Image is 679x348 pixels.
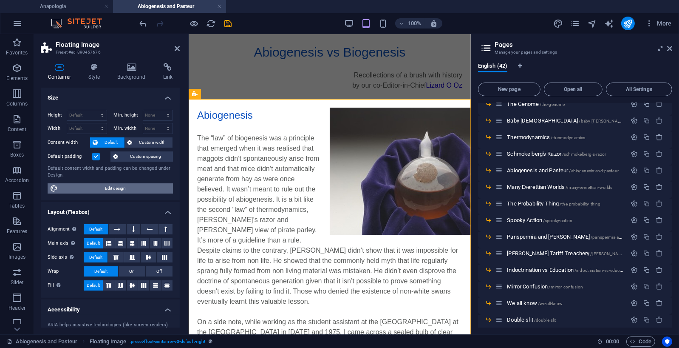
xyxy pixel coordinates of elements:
[579,119,625,123] span: /baby-[PERSON_NAME]
[48,151,92,162] label: Default padding
[504,317,626,322] div: Double slit/double-slit
[507,317,556,323] span: Click to open page
[643,134,650,141] div: Duplicate
[146,266,173,277] button: Off
[591,235,665,240] span: /panspermia-and-sir-[PERSON_NAME]
[610,87,668,92] span: All Settings
[643,233,650,240] div: Duplicate
[504,134,626,140] div: Thermodynamics/thermodynamics
[138,18,148,29] button: undo
[643,217,650,224] div: Duplicate
[495,41,672,48] h2: Pages
[129,266,135,277] span: On
[507,283,583,290] span: Click to open page
[48,280,84,291] label: Fill
[643,183,650,191] div: Duplicate
[478,61,507,73] span: English (42)
[507,101,565,107] span: Click to open page
[604,18,614,29] button: text_generator
[631,233,638,240] div: Settings
[548,87,599,92] span: Open all
[48,183,173,194] button: Edit design
[41,202,180,217] h4: Layout (Flexbox)
[631,283,638,290] div: Settings
[6,75,28,82] p: Elements
[504,251,626,256] div: [PERSON_NAME] Tariff Treachery/[PERSON_NAME]-s-tariff-treachery
[41,63,82,81] h4: Container
[612,338,613,345] span: :
[507,267,629,273] span: Click to open page
[570,18,580,29] button: pages
[41,300,180,315] h4: Accessibility
[551,135,585,140] span: /thermodynamics
[504,201,626,206] div: The Probability Thing/the-probability-thing
[621,17,635,30] button: publish
[643,100,650,108] div: Duplicate
[597,337,620,347] h6: Session time
[41,88,180,103] h4: Size
[643,250,650,257] div: Duplicate
[56,41,180,48] h2: Floating Image
[114,113,143,117] label: Min. height
[507,234,665,240] span: Click to open page
[656,217,663,224] div: Remove
[507,250,658,257] span: Click to open page
[544,83,603,96] button: Open all
[642,17,675,30] button: More
[656,134,663,141] div: Remove
[94,266,108,277] span: Default
[139,19,148,29] i: Undo: Variant changed: Default (right) (Ctrl+Z)
[540,102,565,107] span: /the-genome
[587,19,597,29] i: Navigator
[8,305,25,311] p: Header
[631,117,638,124] div: Settings
[125,137,173,148] button: Custom width
[562,152,606,157] span: /schmokelberg-s-razor
[90,337,126,347] span: Click to select. Double-click to edit
[656,183,663,191] div: Remove
[90,337,212,347] nav: breadcrumb
[631,300,638,307] div: Settings
[48,224,84,234] label: Alignment
[7,337,77,347] a: Click to cancel selection. Double-click to open Pages
[656,117,663,124] div: Remove
[631,134,638,141] div: Settings
[84,266,118,277] button: Default
[90,137,124,148] button: Default
[110,151,173,162] button: Custom spacing
[631,167,638,174] div: Settings
[507,134,585,140] span: Click to open page
[604,19,614,29] i: AI Writer
[113,2,226,11] h4: Abiogenesis and Pasteur
[395,18,425,29] button: 100%
[482,87,537,92] span: New page
[631,250,638,257] div: Settings
[656,250,663,257] div: Remove
[507,151,606,157] span: Click to open page
[48,322,173,343] div: ARIA helps assistive technologies (like screen readers) to understand the role, state, and behavi...
[156,266,162,277] span: Off
[631,200,638,207] div: Settings
[643,266,650,274] div: Duplicate
[84,280,103,291] button: Default
[656,100,663,108] div: Remove
[119,266,145,277] button: On
[538,301,563,306] span: /we-all-know
[6,100,28,107] p: Columns
[495,48,655,56] h3: Manage your pages and settings
[587,18,597,29] button: navigator
[507,117,625,124] span: Click to open page
[631,316,638,323] div: Settings
[110,63,156,81] h4: Background
[48,126,67,131] label: Width
[478,83,540,96] button: New page
[504,234,626,240] div: Panspermia and [PERSON_NAME]/panspermia-and-sir-[PERSON_NAME]
[114,126,143,131] label: Min. width
[504,118,626,123] div: Baby [DEMOGRAPHIC_DATA]/baby-[PERSON_NAME]
[8,126,26,133] p: Content
[549,285,583,289] span: /mirror-confusion
[631,100,638,108] div: Settings
[156,63,180,81] h4: Link
[82,63,110,81] h4: Style
[507,300,563,306] span: Click to open page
